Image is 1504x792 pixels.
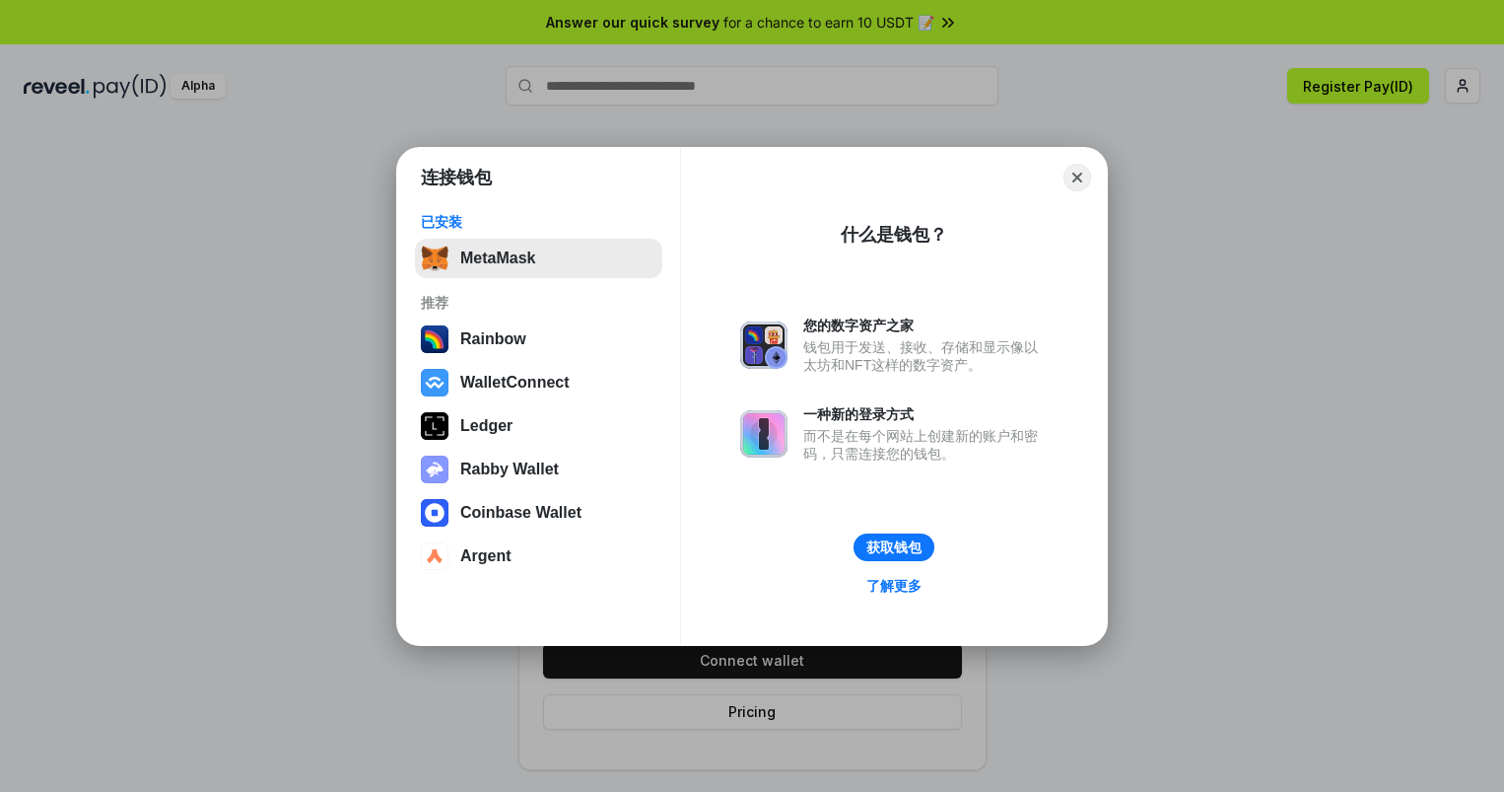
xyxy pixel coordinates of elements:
button: Ledger [415,406,662,446]
div: Ledger [460,417,513,435]
img: svg+xml,%3Csvg%20width%3D%2228%22%20height%3D%2228%22%20viewBox%3D%220%200%2028%2028%22%20fill%3D... [421,369,448,396]
div: 什么是钱包？ [841,223,947,247]
button: 获取钱包 [854,534,934,561]
button: MetaMask [415,239,662,278]
button: Coinbase Wallet [415,493,662,533]
button: WalletConnect [415,363,662,402]
img: svg+xml,%3Csvg%20xmlns%3D%22http%3A%2F%2Fwww.w3.org%2F2000%2Fsvg%22%20fill%3D%22none%22%20viewBox... [740,410,787,458]
a: 了解更多 [855,573,933,599]
h1: 连接钱包 [421,166,492,189]
button: Rabby Wallet [415,450,662,489]
button: Argent [415,537,662,576]
button: Rainbow [415,320,662,359]
div: Argent [460,547,512,565]
div: 您的数字资产之家 [803,317,1048,334]
img: svg+xml,%3Csvg%20width%3D%2228%22%20height%3D%2228%22%20viewBox%3D%220%200%2028%2028%22%20fill%3D... [421,542,448,570]
div: 而不是在每个网站上创建新的账户和密码，只需连接您的钱包。 [803,427,1048,463]
img: svg+xml,%3Csvg%20xmlns%3D%22http%3A%2F%2Fwww.w3.org%2F2000%2Fsvg%22%20fill%3D%22none%22%20viewBox... [740,322,787,369]
img: svg+xml,%3Csvg%20fill%3D%22none%22%20height%3D%2233%22%20viewBox%3D%220%200%2035%2033%22%20width%... [421,245,448,272]
button: Close [1063,164,1091,191]
div: 获取钱包 [866,539,922,556]
div: Coinbase Wallet [460,504,581,522]
div: 了解更多 [866,577,922,595]
div: WalletConnect [460,374,570,392]
div: 一种新的登录方式 [803,405,1048,423]
img: svg+xml,%3Csvg%20width%3D%22120%22%20height%3D%22120%22%20viewBox%3D%220%200%20120%20120%22%20fil... [421,325,448,353]
img: svg+xml,%3Csvg%20xmlns%3D%22http%3A%2F%2Fwww.w3.org%2F2000%2Fsvg%22%20fill%3D%22none%22%20viewBox... [421,456,448,483]
div: Rainbow [460,330,526,348]
img: svg+xml,%3Csvg%20width%3D%2228%22%20height%3D%2228%22%20viewBox%3D%220%200%2028%2028%22%20fill%3D... [421,499,448,527]
div: MetaMask [460,250,535,267]
div: Rabby Wallet [460,461,559,478]
img: svg+xml,%3Csvg%20xmlns%3D%22http%3A%2F%2Fwww.w3.org%2F2000%2Fsvg%22%20width%3D%2228%22%20height%3... [421,412,448,440]
div: 钱包用于发送、接收、存储和显示像以太坊和NFT这样的数字资产。 [803,338,1048,374]
div: 推荐 [421,294,656,312]
div: 已安装 [421,213,656,231]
